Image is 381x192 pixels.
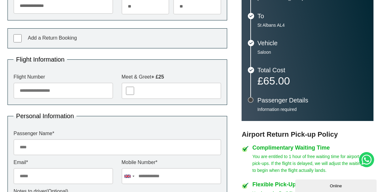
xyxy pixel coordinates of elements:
[252,153,373,174] p: You are entitled to 1 hour of free waiting time for airport return pick-ups. If the flight is del...
[13,74,113,80] label: Flight Number
[13,34,22,42] input: Add a Return Booking
[13,113,76,119] legend: Personal Information
[122,74,221,80] label: Meet & Greet
[13,160,113,165] label: Email
[13,131,221,136] label: Passenger Name
[257,107,367,112] p: Information required
[28,35,77,41] span: Add a Return Booking
[122,168,136,184] div: United Kingdom: +44
[295,178,378,192] iframe: chat widget
[257,13,367,19] h3: To
[151,74,164,80] strong: + £25
[257,49,367,55] p: Saloon
[13,56,67,63] legend: Flight Information
[252,145,373,151] h4: Complimentary Waiting Time
[257,76,367,85] p: £
[257,67,367,73] h3: Total Cost
[242,130,373,139] h3: Airport Return Pick-up Policy
[257,22,367,28] p: St Albans AL4
[122,160,221,165] label: Mobile Number
[257,40,367,46] h3: Vehicle
[263,75,290,87] span: 65.00
[252,182,373,187] h4: Flexible Pick-Up Time
[257,97,367,103] h3: Passenger Details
